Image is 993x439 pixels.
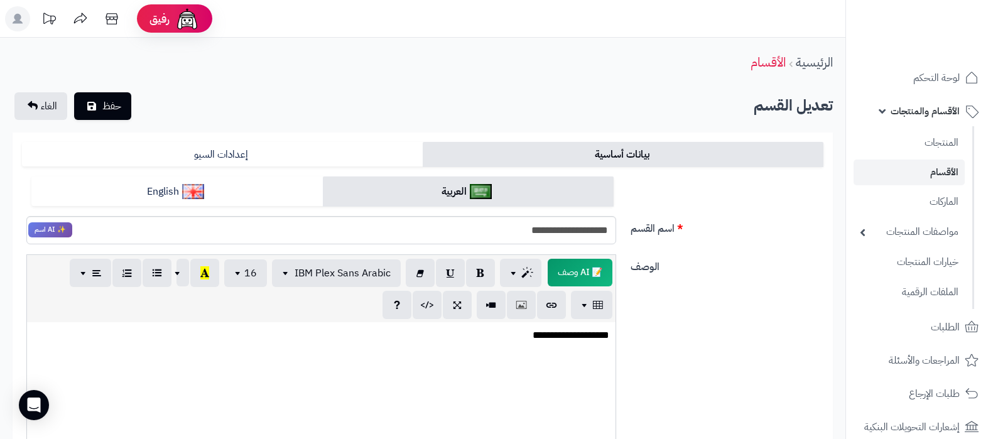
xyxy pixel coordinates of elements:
span: رفيق [149,11,170,26]
img: English [182,184,204,199]
a: English [31,176,323,207]
span: IBM Plex Sans Arabic [295,266,391,281]
span: الغاء [41,99,57,114]
b: تعديل القسم [754,94,833,117]
div: Open Intercom Messenger [19,390,49,420]
span: انقر لاستخدام رفيقك الذكي [28,222,72,237]
a: طلبات الإرجاع [854,379,985,409]
a: العربية [323,176,614,207]
button: 16 [224,259,267,287]
a: إعدادات السيو [22,142,423,167]
a: تحديثات المنصة [33,6,65,35]
span: إشعارات التحويلات البنكية [864,418,960,436]
span: حفظ [102,99,121,114]
a: الرئيسية [796,53,833,72]
a: لوحة التحكم [854,63,985,93]
a: الأقسام [751,53,786,72]
a: الأقسام [854,160,965,185]
a: بيانات أساسية [423,142,823,167]
a: المراجعات والأسئلة [854,345,985,376]
a: الملفات الرقمية [854,279,965,306]
span: الأقسام والمنتجات [891,102,960,120]
span: طلبات الإرجاع [909,385,960,403]
a: خيارات المنتجات [854,249,965,276]
a: الغاء [14,92,67,120]
span: انقر لاستخدام رفيقك الذكي [548,259,612,286]
label: اسم القسم [626,216,828,236]
button: IBM Plex Sans Arabic [272,259,401,287]
span: 16 [244,266,257,281]
a: المنتجات [854,129,965,156]
span: المراجعات والأسئلة [889,352,960,369]
a: الطلبات [854,312,985,342]
a: الماركات [854,188,965,215]
button: حفظ [74,92,131,120]
a: مواصفات المنتجات [854,219,965,246]
label: الوصف [626,254,828,274]
img: العربية [470,184,492,199]
img: ai-face.png [175,6,200,31]
span: لوحة التحكم [913,69,960,87]
span: الطلبات [931,318,960,336]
